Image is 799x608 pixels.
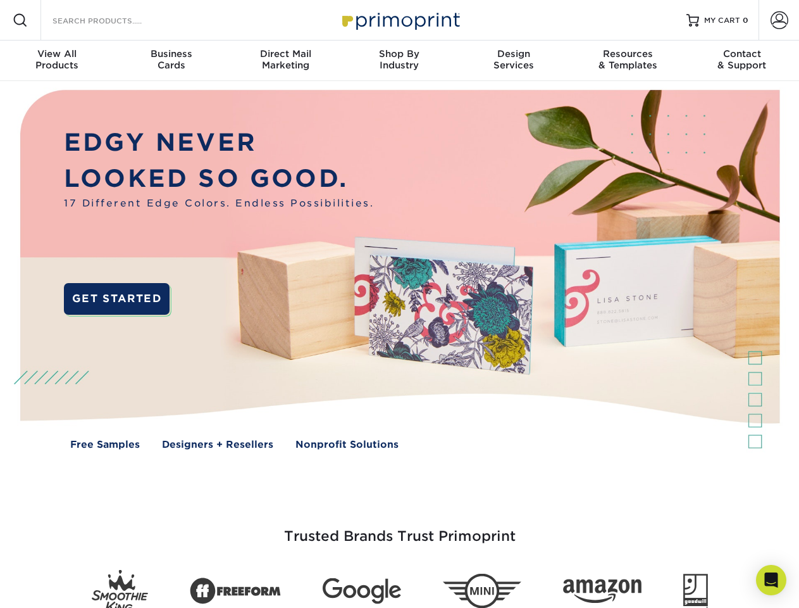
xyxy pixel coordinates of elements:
div: Services [457,48,571,71]
a: DesignServices [457,41,571,81]
h3: Trusted Brands Trust Primoprint [30,498,770,560]
div: & Templates [571,48,684,71]
a: Direct MailMarketing [228,41,342,81]
a: GET STARTED [64,283,170,315]
span: MY CART [704,15,740,26]
a: Contact& Support [685,41,799,81]
a: Designers + Resellers [162,438,273,452]
span: Shop By [342,48,456,60]
span: Direct Mail [228,48,342,60]
iframe: Google Customer Reviews [3,569,108,604]
div: & Support [685,48,799,71]
div: Industry [342,48,456,71]
span: 0 [743,16,748,25]
span: 17 Different Edge Colors. Endless Possibilities. [64,196,374,211]
input: SEARCH PRODUCTS..... [51,13,175,28]
p: LOOKED SO GOOD. [64,161,374,197]
div: Open Intercom Messenger [756,565,786,595]
span: Design [457,48,571,60]
span: Resources [571,48,684,60]
a: Free Samples [70,438,140,452]
p: EDGY NEVER [64,125,374,161]
img: Goodwill [683,574,708,608]
img: Primoprint [337,6,463,34]
img: Google [323,578,401,604]
a: BusinessCards [114,41,228,81]
a: Resources& Templates [571,41,684,81]
img: Amazon [563,579,641,604]
a: Shop ByIndustry [342,41,456,81]
div: Cards [114,48,228,71]
div: Marketing [228,48,342,71]
span: Contact [685,48,799,60]
a: Nonprofit Solutions [295,438,399,452]
span: Business [114,48,228,60]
